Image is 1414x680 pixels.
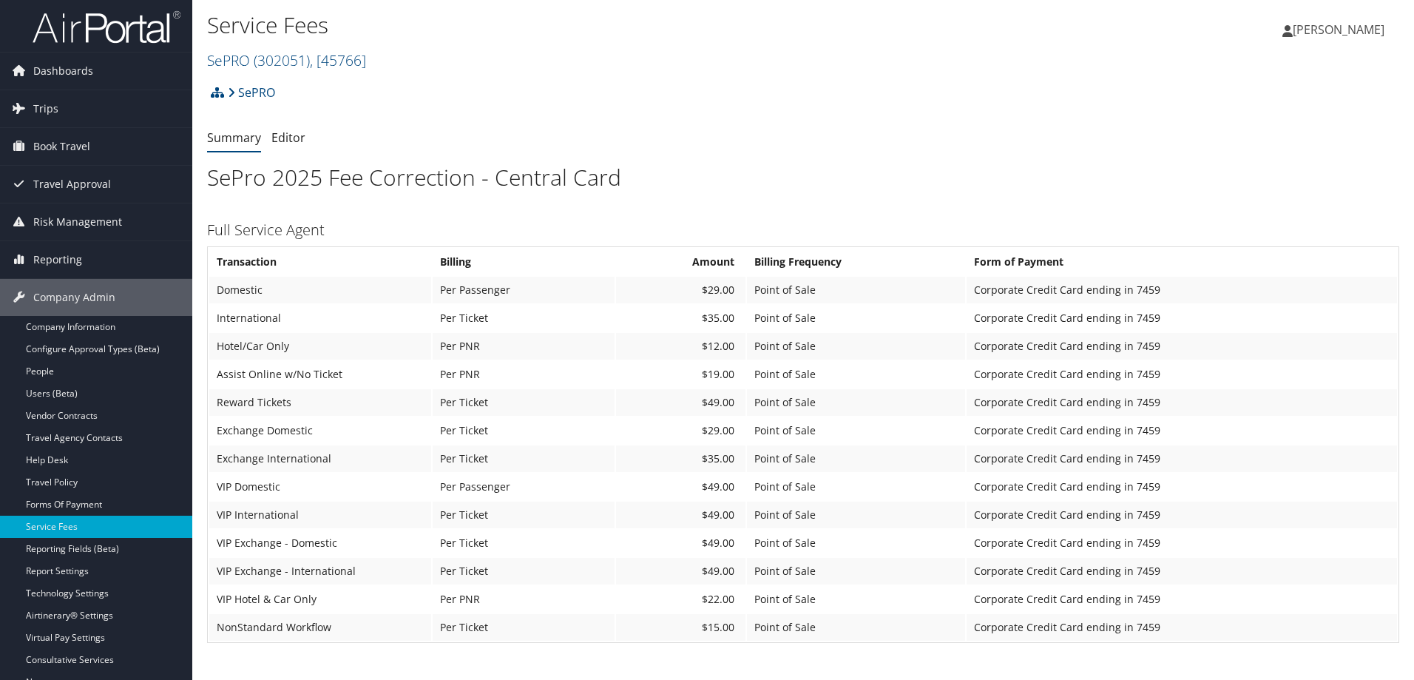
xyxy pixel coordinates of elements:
[433,333,615,360] td: Per PNR
[616,502,745,528] td: $49.00
[967,417,1397,444] td: Corporate Credit Card ending in 7459
[433,277,615,303] td: Per Passenger
[616,474,745,500] td: $49.00
[209,502,431,528] td: VIP International
[433,417,615,444] td: Per Ticket
[33,90,58,127] span: Trips
[433,249,615,275] th: Billing
[433,474,615,500] td: Per Passenger
[433,558,615,585] td: Per Ticket
[967,361,1397,388] td: Corporate Credit Card ending in 7459
[616,277,745,303] td: $29.00
[616,305,745,331] td: $35.00
[209,361,431,388] td: Assist Online w/No Ticket
[209,614,431,641] td: NonStandard Workflow
[967,333,1397,360] td: Corporate Credit Card ending in 7459
[616,614,745,641] td: $15.00
[967,474,1397,500] td: Corporate Credit Card ending in 7459
[616,389,745,416] td: $49.00
[209,586,431,613] td: VIP Hotel & Car Only
[33,166,111,203] span: Travel Approval
[33,53,93,90] span: Dashboards
[1293,21,1384,38] span: [PERSON_NAME]
[967,249,1397,275] th: Form of Payment
[967,389,1397,416] td: Corporate Credit Card ending in 7459
[433,361,615,388] td: Per PNR
[616,445,745,472] td: $35.00
[967,586,1397,613] td: Corporate Credit Card ending in 7459
[967,502,1397,528] td: Corporate Credit Card ending in 7459
[209,530,431,556] td: VIP Exchange - Domestic
[616,361,745,388] td: $19.00
[433,502,615,528] td: Per Ticket
[209,305,431,331] td: International
[616,417,745,444] td: $29.00
[616,333,745,360] td: $12.00
[207,220,1399,240] h3: Full Service Agent
[209,277,431,303] td: Domestic
[33,279,115,316] span: Company Admin
[747,614,965,641] td: Point of Sale
[967,305,1397,331] td: Corporate Credit Card ending in 7459
[747,474,965,500] td: Point of Sale
[271,129,305,146] a: Editor
[1282,7,1399,52] a: [PERSON_NAME]
[207,10,1002,41] h1: Service Fees
[967,277,1397,303] td: Corporate Credit Card ending in 7459
[747,389,965,416] td: Point of Sale
[228,78,275,107] a: SePRO
[209,474,431,500] td: VIP Domestic
[433,614,615,641] td: Per Ticket
[747,333,965,360] td: Point of Sale
[433,445,615,472] td: Per Ticket
[747,249,965,275] th: Billing Frequency
[209,417,431,444] td: Exchange Domestic
[207,50,366,70] a: SePRO
[747,530,965,556] td: Point of Sale
[616,586,745,613] td: $22.00
[616,530,745,556] td: $49.00
[616,249,745,275] th: Amount
[209,249,431,275] th: Transaction
[209,445,431,472] td: Exchange International
[433,530,615,556] td: Per Ticket
[967,558,1397,585] td: Corporate Credit Card ending in 7459
[433,389,615,416] td: Per Ticket
[967,530,1397,556] td: Corporate Credit Card ending in 7459
[747,417,965,444] td: Point of Sale
[967,445,1397,472] td: Corporate Credit Card ending in 7459
[207,129,261,146] a: Summary
[209,558,431,585] td: VIP Exchange - International
[33,128,90,165] span: Book Travel
[747,502,965,528] td: Point of Sale
[747,558,965,585] td: Point of Sale
[747,277,965,303] td: Point of Sale
[209,389,431,416] td: Reward Tickets
[433,586,615,613] td: Per PNR
[209,333,431,360] td: Hotel/Car Only
[433,305,615,331] td: Per Ticket
[33,241,82,278] span: Reporting
[616,558,745,585] td: $49.00
[747,305,965,331] td: Point of Sale
[310,50,366,70] span: , [ 45766 ]
[254,50,310,70] span: ( 302051 )
[967,614,1397,641] td: Corporate Credit Card ending in 7459
[747,445,965,472] td: Point of Sale
[747,361,965,388] td: Point of Sale
[33,203,122,240] span: Risk Management
[207,162,1399,193] h1: SePro 2025 Fee Correction - Central Card
[33,10,180,44] img: airportal-logo.png
[747,586,965,613] td: Point of Sale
